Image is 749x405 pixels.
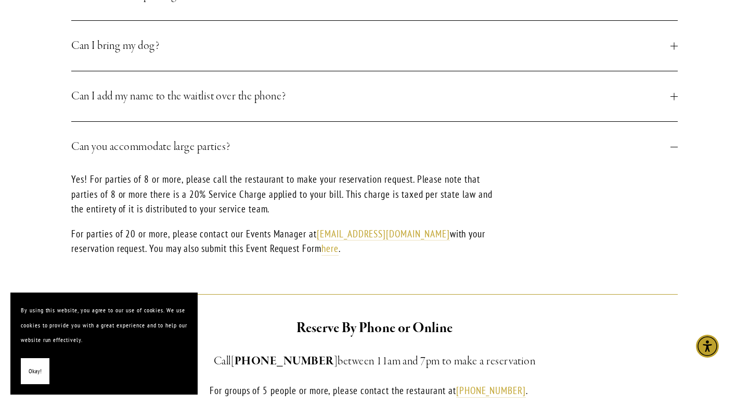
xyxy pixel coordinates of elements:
span: Okay! [29,364,42,379]
a: [EMAIL_ADDRESS][DOMAIN_NAME] [317,227,450,241]
a: [PHONE_NUMBER] [456,384,526,398]
span: Can I add my name to the waitlist over the phone? [71,87,670,106]
p: For groups of 5 people or more, please contact the restaurant at . [162,383,586,398]
p: For parties of 20 or more, please contact our Events Manager at with your reservation request. Yo... [71,226,496,256]
section: Cookie banner [10,293,198,395]
button: Can I add my name to the waitlist over the phone? [71,71,678,121]
span: Can you accommodate large parties? [71,137,670,156]
button: Can I bring my dog? [71,21,678,71]
strong: [PHONE_NUMBER] [231,354,338,369]
h2: Reserve By Phone or Online [162,318,586,339]
button: Can you accommodate large parties? [71,122,678,172]
span: Can I bring my dog? [71,36,670,55]
p: Yes! For parties of 8 or more, please call the restaurant to make your reservation request. Pleas... [71,172,496,217]
div: Can you accommodate large parties? [71,172,678,272]
p: By using this website, you agree to our use of cookies. We use cookies to provide you with a grea... [21,303,187,348]
button: Okay! [21,358,49,385]
a: here [321,242,339,256]
div: Accessibility Menu [696,335,719,358]
h3: Call between 11am and 7pm to make a reservation [162,352,586,371]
